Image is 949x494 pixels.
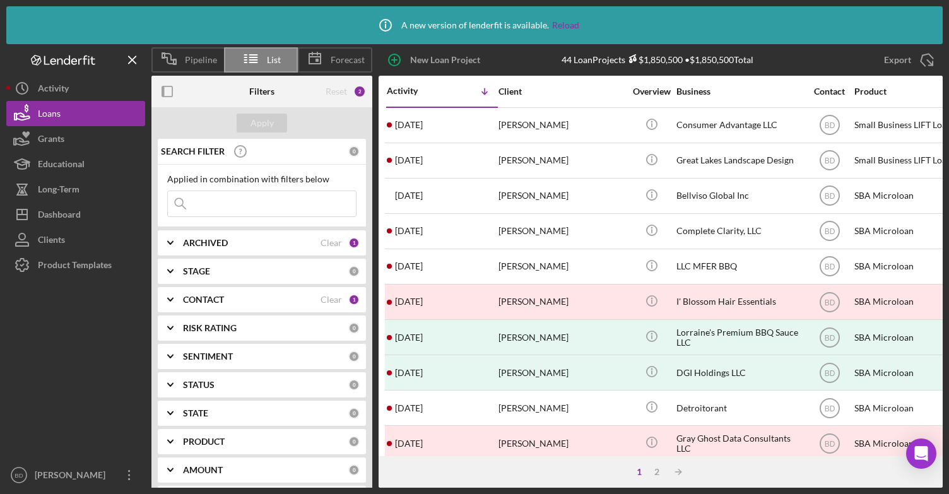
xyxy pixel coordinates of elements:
time: 2025-08-06 11:36 [395,261,423,271]
div: 1 [348,294,360,305]
div: 0 [348,146,360,157]
b: PRODUCT [183,437,225,447]
time: 2025-05-12 22:35 [395,332,423,343]
text: BD [824,262,835,271]
div: DGI Holdings LLC [676,356,803,389]
time: 2025-08-28 19:01 [395,120,423,130]
div: Apply [251,114,274,132]
text: BD [824,333,835,342]
div: Loans [38,101,61,129]
text: BD [824,298,835,307]
div: Contact [806,86,853,97]
div: Activity [387,86,442,96]
div: Client [498,86,625,97]
div: $1,850,500 [625,54,683,65]
div: 0 [348,464,360,476]
div: [PERSON_NAME] [498,321,625,354]
time: 2025-01-22 13:11 [395,438,423,449]
div: Activity [38,76,69,104]
div: [PERSON_NAME] [498,179,625,213]
button: BD[PERSON_NAME] [6,462,145,488]
div: [PERSON_NAME] [498,215,625,248]
div: Product Templates [38,252,112,281]
div: 0 [348,266,360,277]
div: Dashboard [38,202,81,230]
time: 2025-02-21 03:28 [395,403,423,413]
text: BD [824,368,835,377]
div: [PERSON_NAME] [498,356,625,389]
button: Export [871,47,943,73]
b: Filters [249,86,274,97]
div: Grants [38,126,64,155]
div: Applied in combination with filters below [167,174,357,184]
div: 2 [648,467,666,477]
div: Open Intercom Messenger [906,438,936,469]
a: Product Templates [6,252,145,278]
div: 1 [348,237,360,249]
text: BD [824,227,835,236]
div: LLC MFER BBQ [676,250,803,283]
div: Overview [628,86,675,97]
b: SENTIMENT [183,351,233,362]
text: BD [824,121,835,130]
b: SEARCH FILTER [161,146,225,156]
b: RISK RATING [183,323,237,333]
b: STATUS [183,380,215,390]
div: New Loan Project [410,47,480,73]
div: [PERSON_NAME] [498,426,625,460]
div: [PERSON_NAME] [498,109,625,142]
button: Grants [6,126,145,151]
div: Detroitorant [676,391,803,425]
b: ARCHIVED [183,238,228,248]
span: Forecast [331,55,365,65]
b: STAGE [183,266,210,276]
div: Complete Clarity, LLC [676,215,803,248]
text: BD [824,156,835,165]
span: List [267,55,281,65]
div: A new version of lenderfit is available. [370,9,579,41]
div: 0 [348,322,360,334]
div: Gray Ghost Data Consultants LLC [676,426,803,460]
b: CONTACT [183,295,224,305]
div: 0 [348,436,360,447]
button: Loans [6,101,145,126]
div: 0 [348,379,360,391]
div: Reset [326,86,347,97]
div: Clear [321,238,342,248]
div: [PERSON_NAME] [32,462,114,491]
button: Educational [6,151,145,177]
time: 2025-08-12 17:47 [395,226,423,236]
div: Long-Term [38,177,80,205]
span: Pipeline [185,55,217,65]
button: Clients [6,227,145,252]
div: Clients [38,227,65,256]
div: Lorraine's Premium BBQ Sauce LLC [676,321,803,354]
div: Clear [321,295,342,305]
a: Reload [552,20,579,30]
div: 0 [348,351,360,362]
div: Educational [38,151,85,180]
button: Activity [6,76,145,101]
div: I' Blossom Hair Essentials [676,285,803,319]
div: 1 [630,467,648,477]
button: Dashboard [6,202,145,227]
time: 2025-08-25 16:26 [395,191,423,201]
button: Long-Term [6,177,145,202]
button: Apply [237,114,287,132]
time: 2025-08-27 12:43 [395,155,423,165]
b: AMOUNT [183,465,223,475]
div: Bellviso Global Inc [676,179,803,213]
text: BD [824,192,835,201]
button: New Loan Project [379,47,493,73]
b: STATE [183,408,208,418]
div: [PERSON_NAME] [498,391,625,425]
text: BD [15,472,23,479]
div: Business [676,86,803,97]
div: [PERSON_NAME] [498,285,625,319]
